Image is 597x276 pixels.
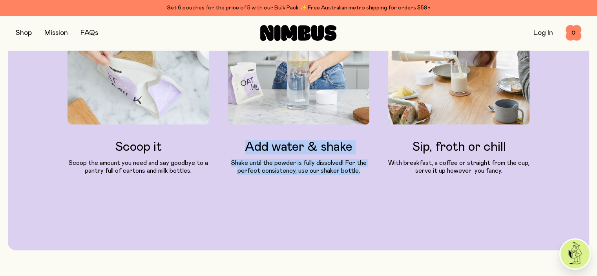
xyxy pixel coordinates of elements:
[228,140,369,154] h3: Add water & shake
[68,159,209,175] p: Scoop the amount you need and say goodbye to a pantry full of cartons and milk bottles.
[44,29,68,37] a: Mission
[533,29,553,37] a: Log In
[16,3,581,13] div: Get 6 pouches for the price of 5 with our Bulk Pack ✨ Free Australian metro shipping for orders $59+
[388,11,530,124] img: Pouring Oat Milk into a glass cup at dining room table
[80,29,98,37] a: FAQs
[388,140,530,154] h3: Sip, froth or chill
[228,11,369,124] img: Adding Nimbus Oat Milk to bottle
[228,159,369,175] p: Shake until the powder is fully dissolved! For the perfect consistency, use our shaker bottle.
[560,239,590,269] img: agent
[68,11,209,124] img: Oat Milk pouch being opened
[566,25,581,41] button: 0
[388,159,530,175] p: With breakfast, a coffee or straight from the cup, serve it up however you fancy.
[68,140,209,154] h3: Scoop it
